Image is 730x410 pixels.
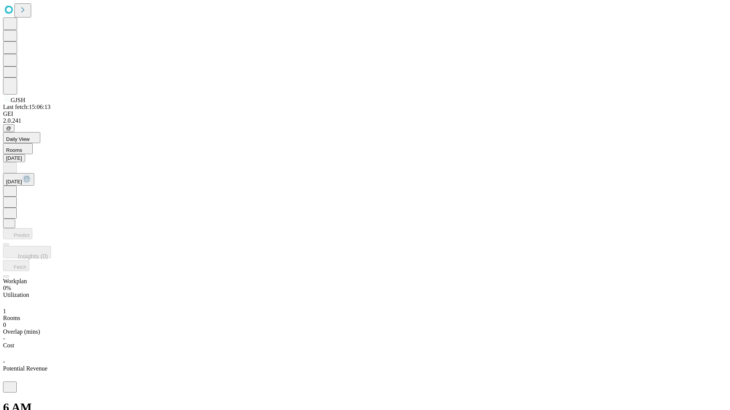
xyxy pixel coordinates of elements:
button: Daily View [3,132,40,143]
div: GEI [3,110,727,117]
span: Rooms [3,315,20,321]
span: Utilization [3,292,29,298]
button: Insights (0) [3,246,51,258]
button: Rooms [3,143,33,154]
span: Overlap (mins) [3,328,40,335]
button: Fetch [3,260,29,271]
span: Rooms [6,147,22,153]
span: [DATE] [6,179,22,184]
span: Workplan [3,278,27,284]
span: - [3,335,5,342]
span: Cost [3,342,14,348]
span: 0 [3,322,6,328]
span: Insights (0) [18,253,48,260]
button: [DATE] [3,173,34,186]
button: @ [3,124,14,132]
span: GJSH [11,97,25,103]
div: 2.0.241 [3,117,727,124]
span: Daily View [6,136,30,142]
span: - [3,358,5,365]
span: 1 [3,308,6,314]
button: Predict [3,228,32,239]
button: [DATE] [3,154,25,162]
span: 0% [3,285,11,291]
span: Last fetch: 15:06:13 [3,104,51,110]
span: Potential Revenue [3,365,48,372]
span: @ [6,125,11,131]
